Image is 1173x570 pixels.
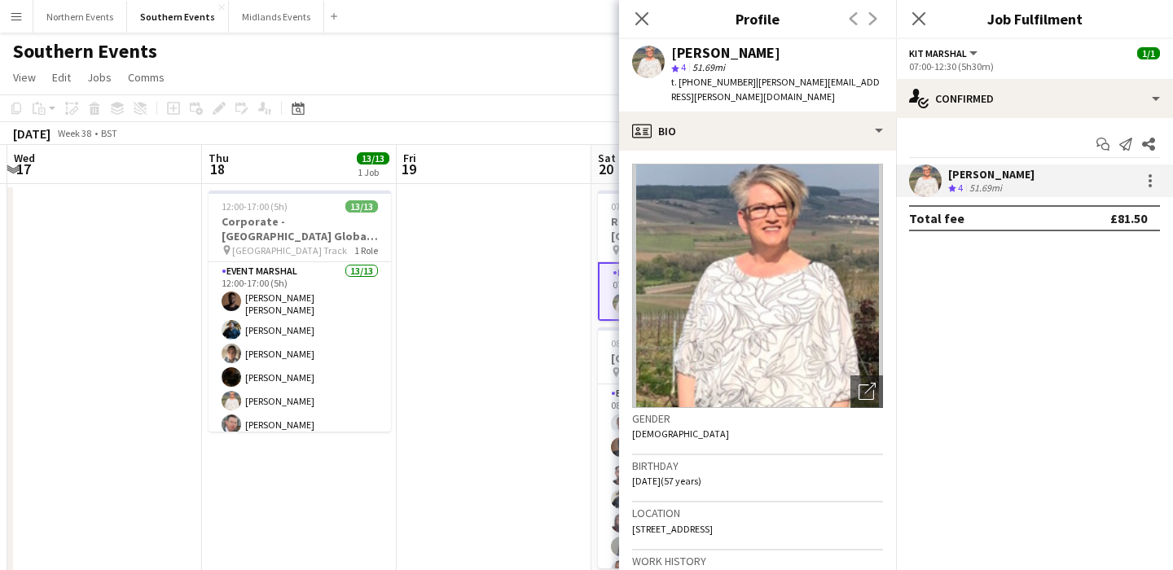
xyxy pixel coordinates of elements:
div: [DATE] [13,125,51,142]
span: 1/1 [1137,47,1160,59]
h3: [GEOGRAPHIC_DATA] [598,351,780,366]
div: [PERSON_NAME] [671,46,780,60]
span: 17 [11,160,35,178]
span: 4 [681,61,686,73]
h3: RT Kit Assistant - [GEOGRAPHIC_DATA] [598,214,780,243]
h3: Location [632,506,883,520]
span: Fri [403,151,416,165]
span: 08:00-12:30 (4h30m) [611,337,696,349]
span: 07:00-12:30 (5h30m) [611,200,696,213]
span: 18 [206,160,229,178]
span: | [PERSON_NAME][EMAIL_ADDRESS][PERSON_NAME][DOMAIN_NAME] [671,76,880,103]
div: 07:00-12:30 (5h30m) [909,60,1160,72]
app-job-card: 07:00-12:30 (5h30m)1/1RT Kit Assistant - [GEOGRAPHIC_DATA] Timberlodge Cafe1 RoleKit Marshal1/107... [598,191,780,321]
h3: Job Fulfilment [896,8,1173,29]
span: Edit [52,70,71,85]
app-job-card: 12:00-17:00 (5h)13/13Corporate - [GEOGRAPHIC_DATA] Global 5k [GEOGRAPHIC_DATA] Track1 RoleEvent M... [209,191,391,432]
span: Wed [14,151,35,165]
span: Sat [598,151,616,165]
span: View [13,70,36,85]
span: 19 [401,160,416,178]
div: Bio [619,112,896,151]
span: 4 [958,182,963,194]
span: Jobs [87,70,112,85]
div: 51.69mi [966,182,1005,195]
span: Kit Marshal [909,47,967,59]
h1: Southern Events [13,39,157,64]
span: Thu [209,151,229,165]
div: [PERSON_NAME] [948,167,1035,182]
h3: Corporate - [GEOGRAPHIC_DATA] Global 5k [209,214,391,243]
h3: Gender [632,411,883,426]
div: 1 Job [358,166,389,178]
h3: Work history [632,554,883,568]
span: 12:00-17:00 (5h) [222,200,288,213]
div: Open photos pop-in [850,375,883,408]
span: Comms [128,70,165,85]
a: Comms [121,67,171,88]
span: 51.69mi [689,61,728,73]
h3: Birthday [632,458,883,473]
img: Crew avatar or photo [632,164,883,408]
a: View [7,67,42,88]
span: 1 Role [354,244,378,256]
span: [GEOGRAPHIC_DATA] Track [232,244,347,256]
button: Midlands Events [229,1,324,33]
app-job-card: 08:00-12:30 (4h30m)19/20[GEOGRAPHIC_DATA] Timberlodge Cafe1 RoleEvent Marshal67A19/2008:00-12:30 ... [598,327,780,568]
div: BST [101,127,117,139]
button: Southern Events [127,1,229,33]
div: Total fee [909,210,964,226]
div: £81.50 [1110,210,1147,226]
button: Kit Marshal [909,47,980,59]
span: 13/13 [345,200,378,213]
span: [DATE] (57 years) [632,475,701,487]
span: 20 [595,160,616,178]
span: 13/13 [357,152,389,164]
a: Jobs [81,67,118,88]
a: Edit [46,67,77,88]
app-card-role: Kit Marshal1/107:00-12:30 (5h30m)[PERSON_NAME] [598,262,780,321]
span: t. [PHONE_NUMBER] [671,76,756,88]
button: Northern Events [33,1,127,33]
div: Confirmed [896,79,1173,118]
span: Week 38 [54,127,94,139]
span: [DEMOGRAPHIC_DATA] [632,427,729,440]
h3: Profile [619,8,896,29]
span: [STREET_ADDRESS] [632,523,713,535]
